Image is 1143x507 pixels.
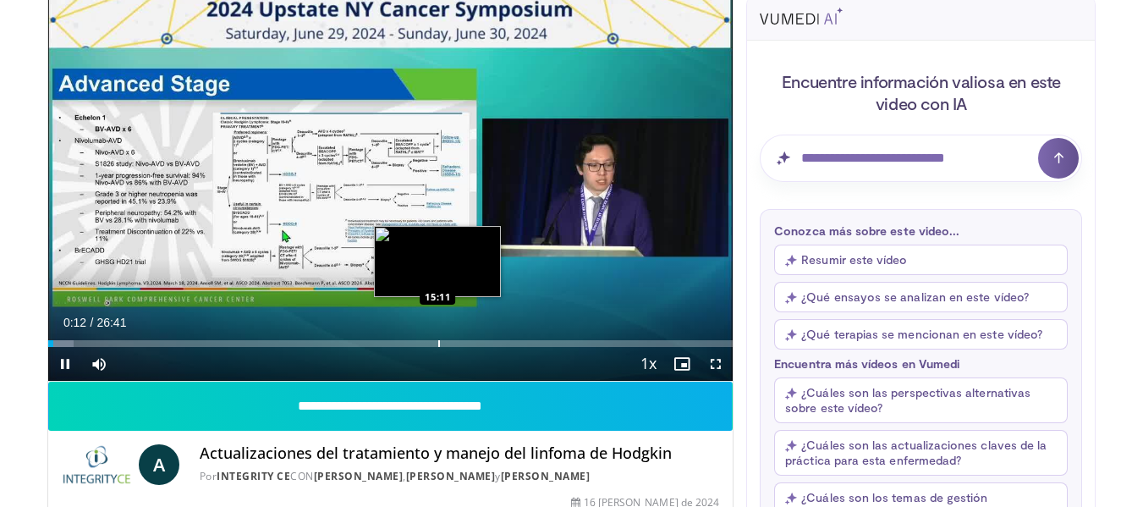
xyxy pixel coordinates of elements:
[785,385,1030,415] font: ¿Cuáles son las perspectivas alternativas sobre este vídeo?
[139,444,179,485] a: A
[801,252,907,267] font: Resumir este vídeo
[785,438,1047,467] font: ¿Cuáles son las actualizaciones claves de la práctica para esta enfermedad?
[760,8,843,25] img: vumedi-ai-logo.svg
[91,316,94,329] span: /
[801,327,1042,341] font: ¿Qué terapias se mencionan en este vídeo?
[217,469,290,483] a: Integrity CE
[48,347,82,381] button: Pause
[782,71,1061,113] font: Encuentre información valiosa en este video con IA
[62,444,132,485] img: Integridad CE
[63,316,86,329] span: 0:12
[290,469,314,483] font: CON
[48,340,734,347] div: Progress Bar
[495,469,501,483] font: y
[774,377,1068,423] button: ¿Cuáles son las perspectivas alternativas sobre este vídeo?
[374,226,501,297] img: image.jpeg
[774,319,1068,350] button: ¿Qué terapias se mencionan en este vídeo?
[200,443,672,463] font: Actualizaciones del tratamiento y manejo del linfoma de Hodgkin
[631,347,665,381] button: Playback Rate
[774,356,959,371] font: Encuentra más vídeos en Vumedi
[801,289,1029,304] font: ¿Qué ensayos se analizan en este vídeo?
[665,347,699,381] button: Enable picture-in-picture mode
[699,347,733,381] button: Fullscreen
[774,223,959,238] font: Conozca más sobre este video...
[96,316,126,329] span: 26:41
[774,245,1068,275] button: Resumir este vídeo
[774,282,1068,312] button: ¿Qué ensayos se analizan en este vídeo?
[314,469,404,483] a: [PERSON_NAME]
[153,452,165,477] font: A
[403,469,406,483] font: ,
[501,469,591,483] a: [PERSON_NAME]
[406,469,496,483] a: [PERSON_NAME]
[760,135,1082,182] input: Pregunta para la IA
[774,430,1068,476] button: ¿Cuáles son las actualizaciones claves de la práctica para esta enfermedad?
[200,469,217,483] font: Por
[82,347,116,381] button: Mute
